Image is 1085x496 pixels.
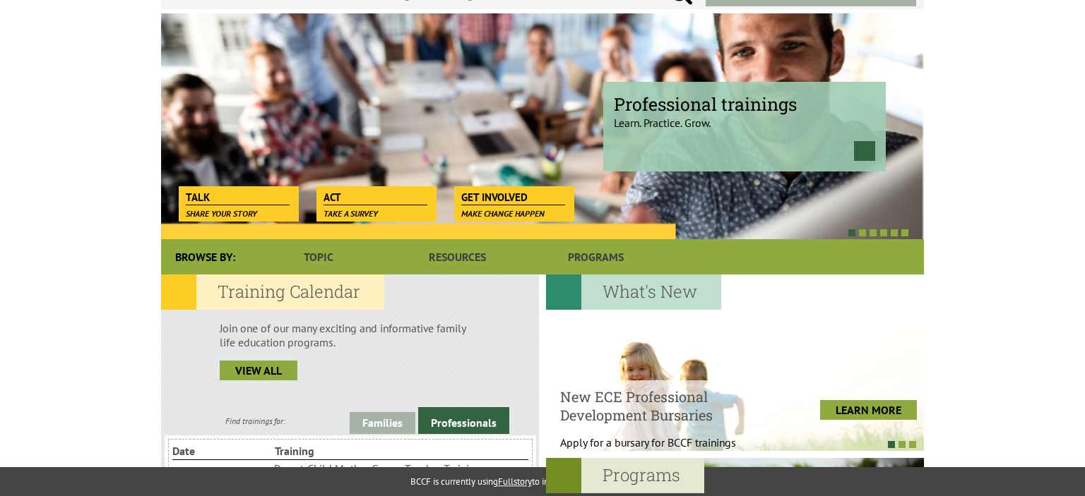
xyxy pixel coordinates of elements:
[161,239,249,274] div: Browse By:
[560,387,771,424] h4: New ECE Professional Development Bursaries
[546,458,704,493] h2: Programs
[388,239,526,274] a: Resources
[249,239,388,274] a: Topic
[350,412,415,434] a: Families
[220,361,297,380] a: view all
[179,186,297,206] a: Talk Share your story
[316,186,434,206] a: Act Take a survey
[161,416,350,426] div: Find trainings for:
[461,190,565,205] span: Get Involved
[461,208,545,219] span: Make change happen
[527,239,665,274] a: Programs
[324,208,378,219] span: Take a survey
[614,104,875,130] p: Learn. Practice. Grow.
[220,321,480,349] p: Join one of our many exciting and informative family life education programs.
[614,92,875,116] span: Professional trainings
[454,186,572,206] a: Get Involved Make change happen
[418,407,509,434] a: Professionals
[186,208,257,219] span: Share your story
[324,190,427,205] span: Act
[186,190,290,205] span: Talk
[820,400,917,420] a: LEARN MORE
[172,442,272,459] li: Date
[161,274,384,310] h2: Training Calendar
[498,476,532,488] a: Fullstory
[275,442,374,459] li: Training
[274,460,484,491] li: Parent-Child Mother Goose Teacher Training: [DATE]
[546,274,721,310] h2: What's New
[560,435,771,464] p: Apply for a bursary for BCCF trainings West...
